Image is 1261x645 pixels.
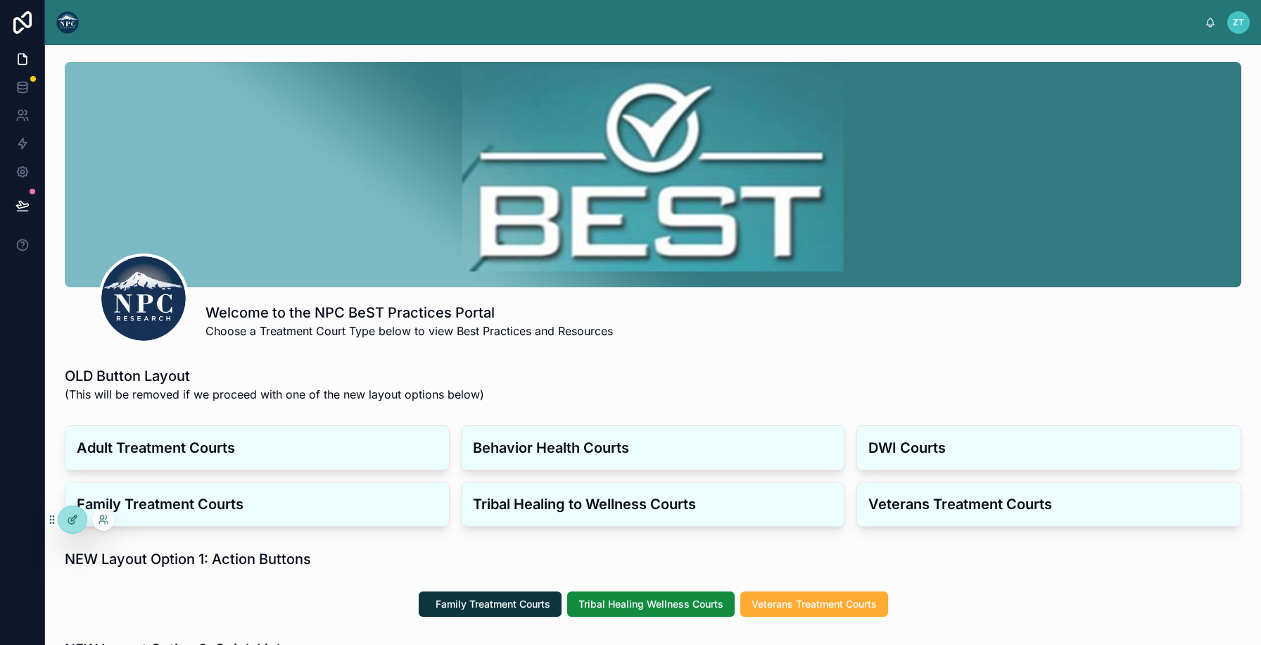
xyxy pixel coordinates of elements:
a: Family Treatment Courts [65,482,450,527]
h3: Behavior Health Courts [473,437,834,458]
h3: Tribal Healing to Wellness Courts [473,494,834,515]
span: (This will be removed if we proceed with one of the new layout options below) [65,386,484,403]
span: ZT [1233,17,1244,28]
h3: Veterans Treatment Courts [868,494,1229,515]
a: DWI Courts [856,425,1241,470]
img: App logo [56,11,79,34]
div: scrollable content [90,20,1205,25]
span: Family Treatment Courts [436,597,550,611]
a: Adult Treatment Courts [65,425,450,470]
span: Choose a Treatment Court Type below to view Best Practices and Resources [205,322,613,339]
h1: NEW Layout Option 1: Action Buttons [65,549,311,569]
h3: Adult Treatment Courts [77,437,438,458]
h3: Family Treatment Courts [77,494,438,515]
a: Behavior Health Courts [461,425,846,470]
h1: Welcome to the NPC BeST Practices Portal [205,303,613,322]
a: Tribal Healing to Wellness Courts [461,482,846,527]
span: Tribal Healing Wellness Courts [578,597,723,611]
button: Veterans Treatment Courts [740,591,888,617]
a: Veterans Treatment Courts [856,482,1241,527]
span: Veterans Treatment Courts [752,597,877,611]
button: Tribal Healing Wellness Courts [567,591,735,617]
button: Family Treatment Courts [419,591,562,617]
h3: DWI Courts [868,437,1229,458]
h1: OLD Button Layout [65,366,484,386]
